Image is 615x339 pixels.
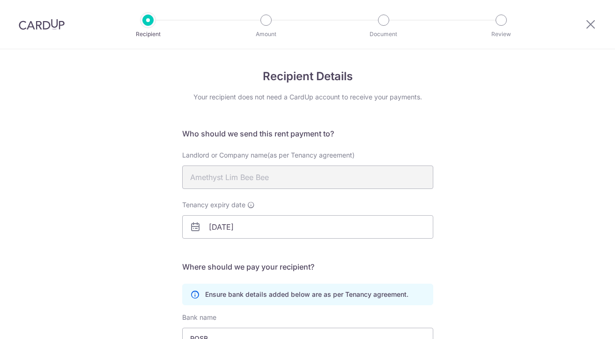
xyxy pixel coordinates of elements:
h4: Recipient Details [182,68,433,85]
p: Recipient [113,30,183,39]
h5: Where should we pay your recipient? [182,261,433,272]
span: Landlord or Company name(as per Tenancy agreement) [182,151,355,159]
label: Bank name [182,313,216,322]
img: CardUp [19,19,65,30]
input: DD/MM/YYYY [182,215,433,239]
h5: Who should we send this rent payment to? [182,128,433,139]
p: Ensure bank details added below are as per Tenancy agreement. [205,290,408,299]
p: Document [349,30,418,39]
p: Review [467,30,536,39]
p: Amount [231,30,301,39]
div: Your recipient does not need a CardUp account to receive your payments. [182,92,433,102]
span: Tenancy expiry date [182,200,245,210]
